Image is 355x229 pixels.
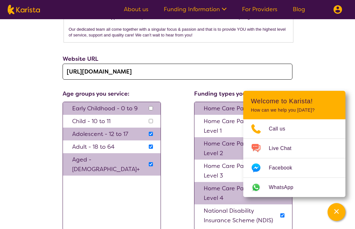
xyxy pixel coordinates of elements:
h2: Welcome to Karista! [251,97,338,105]
p: Early Childhood - 0 to 9 [72,104,138,113]
span: Call us [269,124,293,134]
span: Live Chat [269,144,299,153]
p: Child - 10 to 11 [72,116,110,126]
p: Home Care Package - Level 3 [204,161,279,180]
p: Adolescent - 12 to 17 [72,129,128,139]
img: Karista logo [8,5,40,14]
p: Adult - 18 to 64 [72,142,115,152]
ul: Choose channel [243,119,345,197]
img: menu [333,5,342,14]
div: Channel Menu [243,91,345,197]
span: Facebook [269,163,300,173]
p: Our dedicated team all come together with a singular focus & passion and that is to provide YOU w... [69,27,288,38]
p: National Disability Insurance Scheme (NDIS) [204,206,279,225]
span: WhatsApp [269,183,301,192]
p: Home Care Package - Level 2 [204,139,279,158]
label: Age groups you service: [63,90,129,98]
p: Home Care Package (HCP) [204,104,277,113]
p: Aged - [DEMOGRAPHIC_DATA]+ [72,155,147,174]
label: Funding types you accept: [194,90,269,98]
a: Blog [293,5,305,13]
p: Home Care Package - Level 4 [204,184,279,203]
input: http:// [63,64,292,80]
p: How can we help you [DATE]? [251,107,338,113]
a: For Providers [242,5,277,13]
label: Website URL [63,55,98,63]
a: About us [124,5,148,13]
a: Funding Information [164,5,227,13]
button: Channel Menu [328,203,345,221]
a: Web link opens in a new tab. [243,178,345,197]
p: Home Care Package - Level 1 [204,116,279,136]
